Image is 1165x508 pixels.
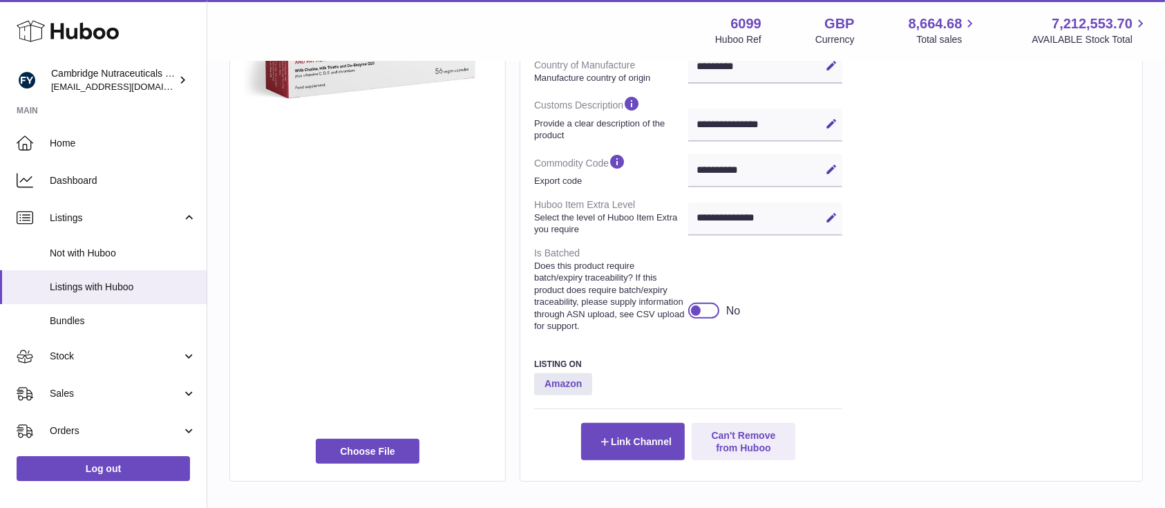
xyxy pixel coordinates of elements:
[534,241,688,338] dt: Is Batched
[715,33,761,46] div: Huboo Ref
[534,72,685,84] strong: Manufacture country of origin
[824,15,854,33] strong: GBP
[51,67,176,93] div: Cambridge Nutraceuticals Ltd
[534,147,688,193] dt: Commodity Code
[534,359,842,370] h3: Listing On
[534,175,685,187] strong: Export code
[1052,15,1133,33] span: 7,212,553.70
[50,247,196,260] span: Not with Huboo
[534,53,688,89] dt: Country of Manufacture
[815,33,855,46] div: Currency
[51,81,203,92] span: [EMAIL_ADDRESS][DOMAIN_NAME]
[50,137,196,150] span: Home
[50,211,182,225] span: Listings
[581,423,685,460] button: Link Channel
[534,89,688,147] dt: Customs Description
[909,15,978,46] a: 8,664.68 Total sales
[316,439,419,464] span: Choose File
[17,70,37,91] img: internalAdmin-6099@internal.huboo.com
[50,174,196,187] span: Dashboard
[534,117,685,142] strong: Provide a clear description of the product
[50,314,196,328] span: Bundles
[50,424,182,438] span: Orders
[534,373,592,395] strong: Amazon
[534,260,685,332] strong: Does this product require batch/expiry traceability? If this product does require batch/expiry tr...
[534,211,685,236] strong: Select the level of Huboo Item Extra you require
[534,193,688,241] dt: Huboo Item Extra Level
[50,281,196,294] span: Listings with Huboo
[909,15,963,33] span: 8,664.68
[916,33,978,46] span: Total sales
[730,15,761,33] strong: 6099
[50,350,182,363] span: Stock
[50,387,182,400] span: Sales
[726,303,740,319] div: No
[692,423,795,460] button: Can't Remove from Huboo
[1032,15,1148,46] a: 7,212,553.70 AVAILABLE Stock Total
[1032,33,1148,46] span: AVAILABLE Stock Total
[17,456,190,481] a: Log out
